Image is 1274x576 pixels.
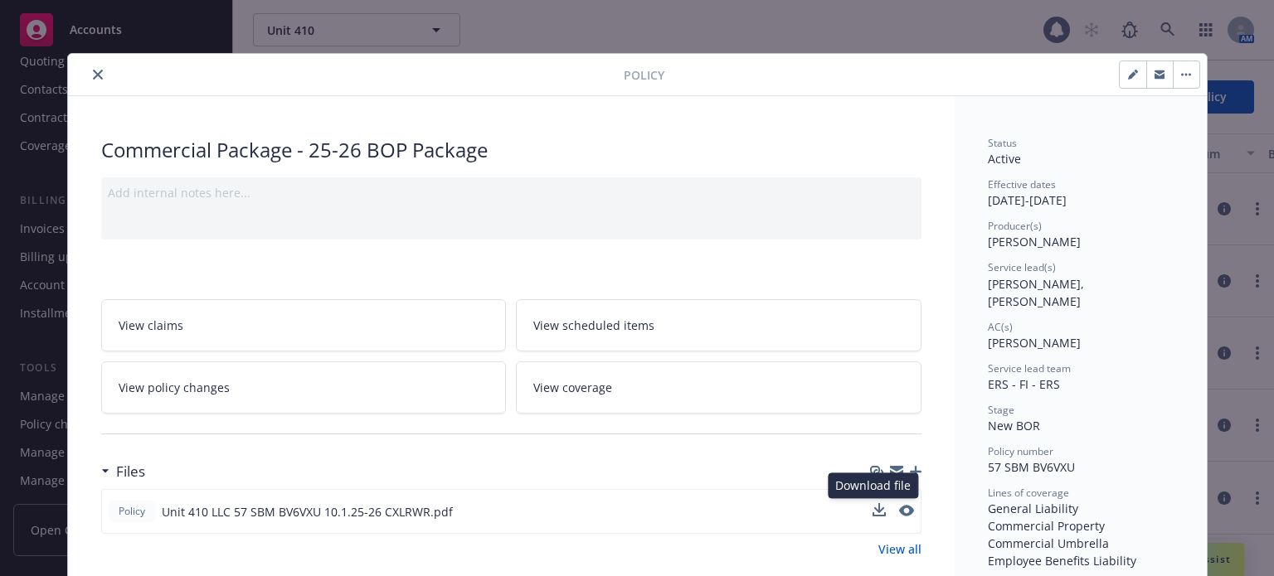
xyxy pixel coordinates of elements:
button: download file [873,503,886,516]
span: 57 SBM BV6VXU [988,459,1075,475]
span: AC(s) [988,320,1013,334]
span: Policy [624,66,664,84]
h3: Files [116,461,145,482]
div: Files [101,461,145,482]
a: View policy changes [101,361,507,414]
span: Policy number [988,444,1053,458]
span: Active [988,151,1021,167]
span: Unit 410 LLC 57 SBM BV6VXU 10.1.25-26 CXLRWR.pdf [162,503,453,520]
span: Status [988,136,1017,150]
div: Add internal notes here... [108,184,915,201]
a: View scheduled items [516,299,921,351]
span: Lines of coverage [988,486,1069,500]
span: View scheduled items [533,317,654,334]
span: Stage [988,403,1014,417]
span: View coverage [533,379,612,396]
span: View policy changes [119,379,230,396]
div: Employee Benefits Liability [988,552,1174,569]
button: preview file [899,505,914,516]
div: Commercial Umbrella [988,535,1174,552]
span: Effective dates [988,177,1056,191]
div: Commercial Property [988,517,1174,535]
span: [PERSON_NAME] [988,234,1081,249]
span: View claims [119,317,183,334]
span: ERS - FI - ERS [988,376,1060,392]
div: [DATE] - [DATE] [988,177,1174,209]
span: New BOR [988,418,1040,433]
button: preview file [899,503,914,520]
div: Download file [828,472,918,498]
a: View coverage [516,361,921,414]
span: [PERSON_NAME] [988,335,1081,351]
div: General Liability [988,500,1174,517]
span: [PERSON_NAME], [PERSON_NAME] [988,276,1087,309]
span: Policy [115,504,148,519]
button: close [88,65,108,85]
button: download file [873,503,886,520]
span: Service lead team [988,361,1071,375]
span: Producer(s) [988,219,1042,233]
span: Service lead(s) [988,260,1056,274]
a: View claims [101,299,507,351]
div: Commercial Package - 25-26 BOP Package [101,136,921,164]
a: View all [878,540,921,558]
